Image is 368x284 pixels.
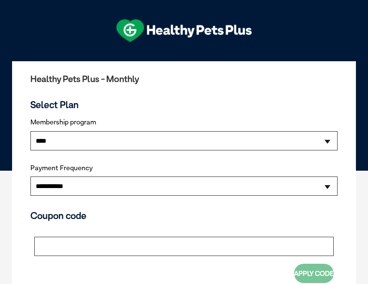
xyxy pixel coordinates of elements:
[30,118,338,126] label: Membership program
[30,99,338,110] h3: Select Plan
[30,164,93,172] label: Payment Frequency
[294,264,334,283] button: Apply Code
[30,74,338,84] h2: Healthy Pets Plus - Monthly
[116,19,252,42] img: hpp-logo-landscape-green-white.png
[30,210,338,221] h3: Coupon code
